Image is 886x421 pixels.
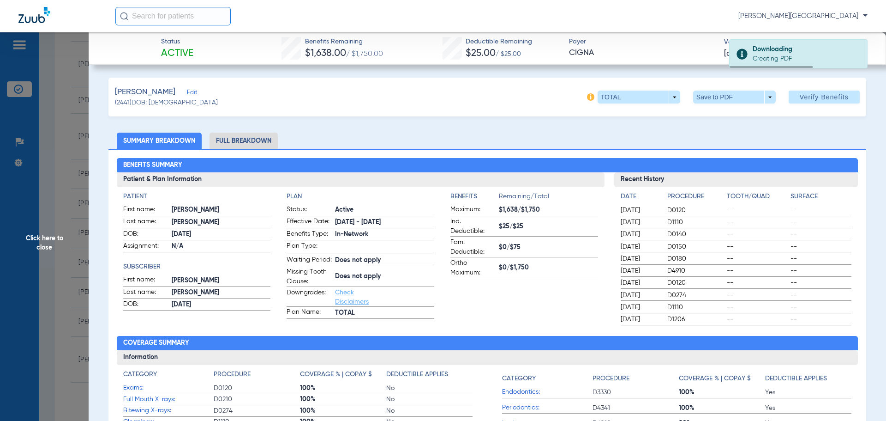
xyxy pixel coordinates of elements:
span: D0180 [667,254,724,263]
span: Ind. Deductible: [450,217,496,236]
span: [DATE] [621,291,659,300]
span: 100% [300,384,386,393]
span: Does not apply [335,272,434,281]
span: [DATE] [621,230,659,239]
span: [DATE] [724,48,747,60]
span: -- [790,242,851,251]
span: Plan Name: [287,307,332,318]
span: -- [790,278,851,287]
app-breakdown-title: Procedure [667,192,724,205]
span: D0140 [667,230,724,239]
span: D0274 [214,406,300,415]
span: Remaining/Total [499,192,598,205]
span: TOTAL [335,308,434,318]
span: Missing Tooth Clause: [287,267,332,287]
h4: Plan [287,192,434,201]
span: -- [790,291,851,300]
span: Deductible Remaining [466,37,532,47]
span: D0120 [214,384,300,393]
span: -- [790,303,851,312]
span: Benefits Remaining [305,37,383,47]
button: TOTAL [598,91,680,104]
span: 100% [679,388,765,397]
h4: Procedure [214,370,251,379]
span: Endodontics: [502,387,593,397]
span: -- [790,230,851,239]
span: -- [790,315,851,324]
app-breakdown-title: Deductible Applies [386,370,473,383]
span: Effective Date: [287,217,332,228]
span: D0210 [214,395,300,404]
app-breakdown-title: Coverage % | Copay $ [679,370,765,387]
span: -- [727,206,788,215]
h4: Procedure [593,374,629,384]
span: -- [727,291,788,300]
span: No [386,384,473,393]
h2: Coverage Summary [117,336,858,351]
h2: Benefits Summary [117,158,858,173]
app-breakdown-title: Patient [123,192,271,201]
span: D0120 [667,206,724,215]
span: -- [727,242,788,251]
span: 100% [679,403,765,413]
h4: Subscriber [123,262,271,272]
span: Active [161,47,193,60]
span: D1110 [667,218,724,227]
span: / $1,750.00 [346,50,383,58]
span: Maximum: [450,205,496,216]
span: CIGNA [569,47,716,59]
span: -- [790,266,851,275]
span: Bitewing X-rays: [123,406,214,415]
a: Check Disclaimers [335,289,369,305]
span: In-Network [335,230,434,239]
span: DOB: [123,299,168,311]
app-breakdown-title: Procedure [214,370,300,383]
span: Yes [765,403,851,413]
span: [DATE] [621,266,659,275]
span: -- [727,315,788,324]
span: [DATE] [621,278,659,287]
h4: Coverage % | Copay $ [300,370,372,379]
span: [DATE] [621,254,659,263]
span: D0150 [667,242,724,251]
app-breakdown-title: Category [502,370,593,387]
div: Downloading [753,45,859,54]
span: Benefits Type: [287,229,332,240]
span: Payer [569,37,716,47]
span: 100% [300,406,386,415]
span: $1,638/$1,750 [499,205,598,215]
span: [DATE] [621,242,659,251]
app-breakdown-title: Tooth/Quad [727,192,788,205]
span: [DATE] [621,218,659,227]
span: Active [335,205,434,215]
span: D4341 [593,403,679,413]
h4: Deductible Applies [765,374,827,384]
span: -- [790,254,851,263]
app-breakdown-title: Date [621,192,659,205]
span: Assignment: [123,241,168,252]
span: Full Mouth X-rays: [123,395,214,404]
h4: Coverage % | Copay $ [679,374,751,384]
span: $0/$75 [499,243,598,252]
span: 100% [300,395,386,404]
div: Creating PDF [753,54,859,63]
span: D1206 [667,315,724,324]
span: Verified On [724,37,871,47]
span: D0120 [667,278,724,287]
span: -- [790,218,851,227]
span: [PERSON_NAME] [172,218,271,227]
img: Search Icon [120,12,128,20]
span: Does not apply [335,256,434,265]
app-breakdown-title: Procedure [593,370,679,387]
app-breakdown-title: Deductible Applies [765,370,851,387]
span: Edit [187,89,195,98]
span: Verify Benefits [800,93,849,101]
app-breakdown-title: Category [123,370,214,383]
span: First name: [123,205,168,216]
span: -- [727,230,788,239]
span: $1,638.00 [305,49,346,58]
span: Exams: [123,383,214,393]
span: (2441) DOB: [DEMOGRAPHIC_DATA] [115,98,218,108]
